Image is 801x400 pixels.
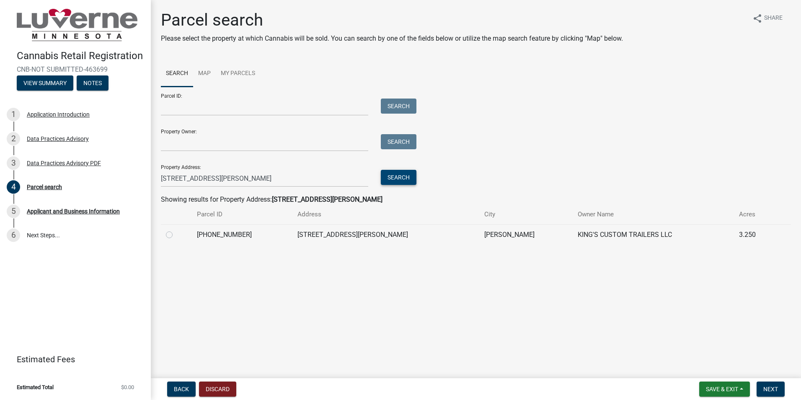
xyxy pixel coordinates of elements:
wm-modal-confirm: Notes [77,80,109,87]
span: CNB-NOT SUBMITTED-463699 [17,65,134,73]
h1: Parcel search [161,10,623,30]
div: 1 [7,108,20,121]
div: Parcel search [27,184,62,190]
div: Application Introduction [27,112,90,117]
div: Applicant and Business Information [27,208,120,214]
a: Search [161,60,193,87]
span: $0.00 [121,384,134,390]
p: Please select the property at which Cannabis will be sold. You can search by one of the fields be... [161,34,623,44]
a: Map [193,60,216,87]
button: Search [381,134,416,149]
wm-modal-confirm: Summary [17,80,73,87]
td: [PERSON_NAME] [479,224,573,245]
button: Back [167,382,196,397]
h4: Cannabis Retail Registration [17,50,144,62]
button: Search [381,99,416,114]
div: Data Practices Advisory PDF [27,160,101,166]
td: [STREET_ADDRESS][PERSON_NAME] [292,224,479,245]
span: Estimated Total [17,384,54,390]
img: City of Luverne, Minnesota [17,9,137,41]
span: Next [763,386,778,392]
a: My Parcels [216,60,260,87]
div: 5 [7,205,20,218]
div: 6 [7,229,20,242]
i: share [752,13,762,23]
th: Owner Name [573,205,734,224]
div: 2 [7,132,20,145]
button: shareShare [746,10,789,26]
span: Save & Exit [706,386,738,392]
div: Data Practices Advisory [27,136,89,142]
div: 3 [7,156,20,170]
td: [PHONE_NUMBER] [192,224,292,245]
span: Back [174,386,189,392]
button: Notes [77,75,109,91]
td: 3.250 [734,224,775,245]
button: Discard [199,382,236,397]
button: View Summary [17,75,73,91]
button: Save & Exit [699,382,750,397]
th: City [479,205,573,224]
th: Address [292,205,479,224]
th: Acres [734,205,775,224]
div: 4 [7,180,20,194]
td: KING'S CUSTOM TRAILERS LLC [573,224,734,245]
th: Parcel ID [192,205,292,224]
button: Search [381,170,416,185]
a: Estimated Fees [7,351,137,368]
span: Share [764,13,783,23]
div: Showing results for Property Address: [161,195,791,205]
button: Next [757,382,785,397]
strong: [STREET_ADDRESS][PERSON_NAME] [272,195,382,203]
